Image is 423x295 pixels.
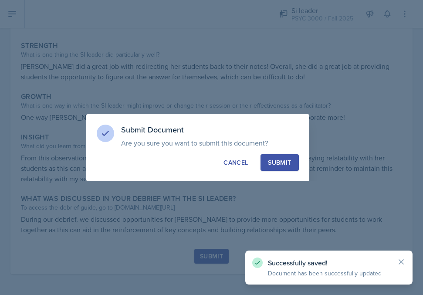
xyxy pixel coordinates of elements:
h3: Submit Document [121,125,299,135]
p: Document has been successfully updated [268,269,390,278]
p: Successfully saved! [268,258,390,267]
p: Are you sure you want to submit this document? [121,139,299,147]
div: Cancel [223,158,248,167]
button: Cancel [216,154,255,171]
button: Submit [261,154,298,171]
div: Submit [268,158,291,167]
